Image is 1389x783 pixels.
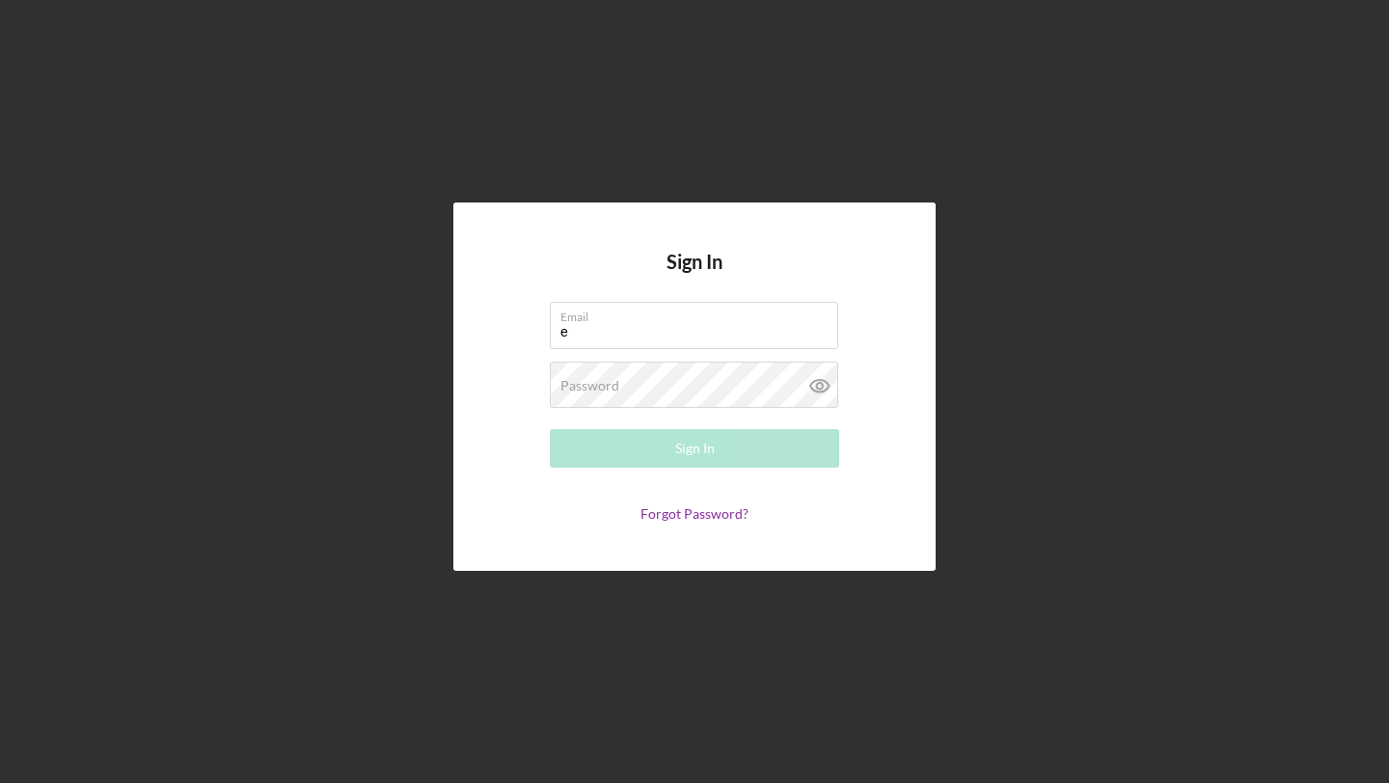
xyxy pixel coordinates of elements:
div: Sign In [675,429,715,468]
a: Forgot Password? [640,505,749,522]
label: Password [560,378,619,393]
button: Sign In [550,429,839,468]
label: Email [560,303,838,324]
h4: Sign In [667,251,722,302]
